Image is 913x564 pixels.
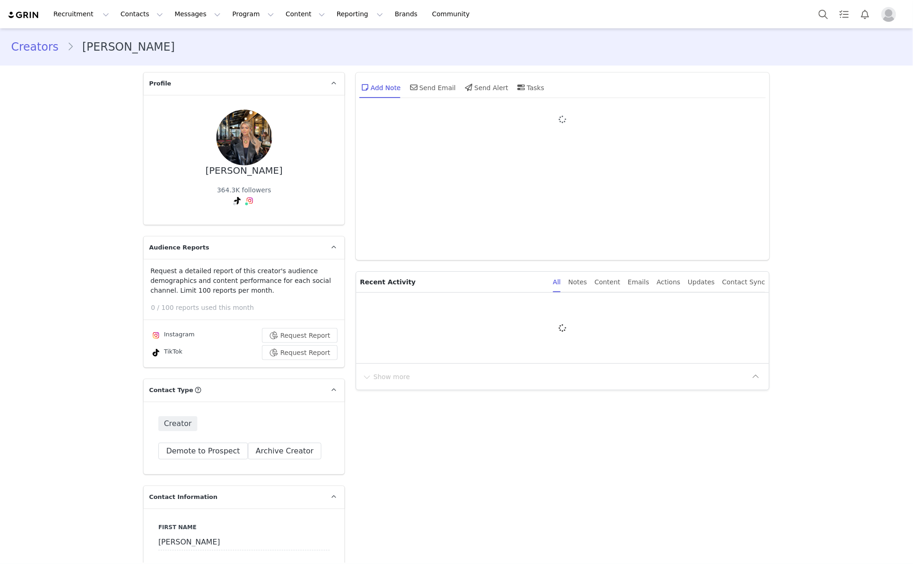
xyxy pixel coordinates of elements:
[158,523,330,531] label: First Name
[389,4,426,25] a: Brands
[876,7,906,22] button: Profile
[834,4,854,25] a: Tasks
[227,4,280,25] button: Program
[151,303,345,313] p: 0 / 100 reports used this month
[158,443,248,459] button: Demote to Prospect
[217,185,271,195] div: 364.3K followers
[216,110,272,165] img: 8ba1f595-1e60-4300-aca7-97b0e556fc09.jpg
[688,272,715,293] div: Updates
[813,4,834,25] button: Search
[362,369,411,384] button: Show more
[855,4,875,25] button: Notifications
[150,266,338,295] p: Request a detailed report of this creator's audience demographics and content performance for eac...
[11,39,67,55] a: Creators
[881,7,896,22] img: placeholder-profile.jpg
[169,4,226,25] button: Messages
[359,76,401,98] div: Add Note
[248,443,322,459] button: Archive Creator
[149,492,217,502] span: Contact Information
[360,272,545,292] p: Recent Activity
[206,165,283,176] div: [PERSON_NAME]
[280,4,331,25] button: Content
[408,76,456,98] div: Send Email
[115,4,169,25] button: Contacts
[331,4,389,25] button: Reporting
[149,386,193,395] span: Contact Type
[568,272,587,293] div: Notes
[149,79,171,88] span: Profile
[158,416,197,431] span: Creator
[150,347,183,358] div: TikTok
[48,4,115,25] button: Recruitment
[246,197,254,204] img: instagram.svg
[150,330,195,341] div: Instagram
[628,272,649,293] div: Emails
[7,11,40,20] img: grin logo
[516,76,545,98] div: Tasks
[262,328,338,343] button: Request Report
[262,345,338,360] button: Request Report
[463,76,509,98] div: Send Alert
[657,272,680,293] div: Actions
[427,4,480,25] a: Community
[553,272,561,293] div: All
[152,332,160,339] img: instagram.svg
[722,272,765,293] div: Contact Sync
[149,243,209,252] span: Audience Reports
[594,272,620,293] div: Content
